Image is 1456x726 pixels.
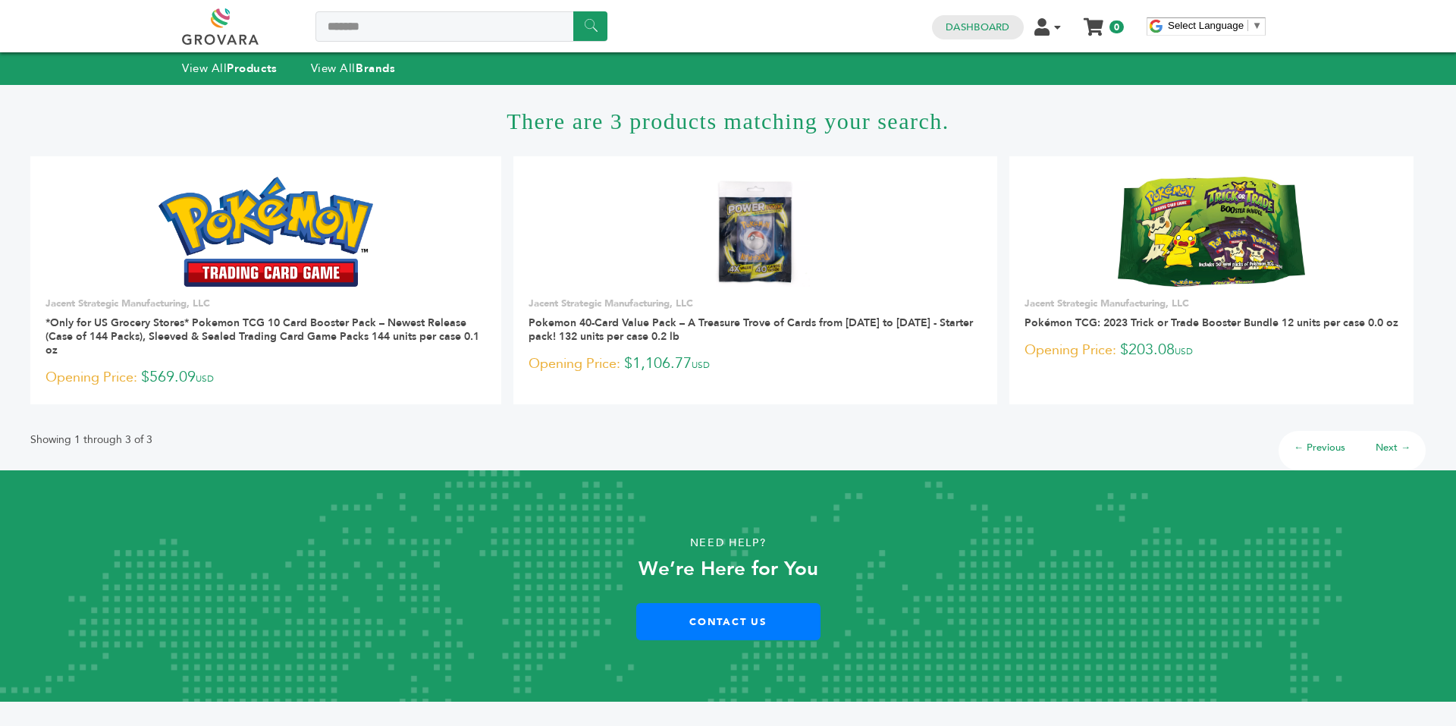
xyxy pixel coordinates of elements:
h1: There are 3 products matching your search. [30,85,1426,156]
strong: Products [227,61,277,76]
strong: Brands [356,61,395,76]
img: *Only for US Grocery Stores* Pokemon TCG 10 Card Booster Pack – Newest Release (Case of 144 Packs... [158,177,373,286]
span: USD [692,359,710,371]
span: 0 [1109,20,1124,33]
span: USD [1175,345,1193,357]
p: $569.09 [45,366,486,389]
span: USD [196,372,214,385]
p: Jacent Strategic Manufacturing, LLC [45,297,486,310]
a: ← Previous [1294,441,1345,454]
span: ▼ [1252,20,1262,31]
p: Need Help? [73,532,1383,555]
p: Jacent Strategic Manufacturing, LLC [529,297,982,310]
span: Select Language [1168,20,1244,31]
span: Opening Price: [1025,340,1116,360]
span: Opening Price: [45,367,137,388]
strong: We’re Here for You [639,555,818,583]
img: Pokémon TCG: 2023 Trick or Trade Booster Bundle 12 units per case 0.0 oz [1118,177,1304,286]
a: Select Language​ [1168,20,1262,31]
span: ​ [1247,20,1248,31]
a: Pokémon TCG: 2023 Trick or Trade Booster Bundle 12 units per case 0.0 oz [1025,316,1398,330]
a: My Cart [1085,14,1103,30]
p: Showing 1 through 3 of 3 [30,431,152,449]
p: Jacent Strategic Manufacturing, LLC [1025,297,1398,310]
a: View AllProducts [182,61,278,76]
a: Dashboard [946,20,1009,34]
a: Next → [1376,441,1410,454]
a: *Only for US Grocery Stores* Pokemon TCG 10 Card Booster Pack – Newest Release (Case of 144 Packs... [45,316,479,357]
a: Contact Us [636,603,821,640]
a: View AllBrands [311,61,396,76]
p: $203.08 [1025,339,1398,362]
p: $1,106.77 [529,353,982,376]
span: Opening Price: [529,354,620,374]
img: Pokemon 40-Card Value Pack – A Treasure Trove of Cards from 1996 to 2024 - Starter pack! 132 unit... [701,177,811,287]
a: Pokemon 40-Card Value Pack – A Treasure Trove of Cards from [DATE] to [DATE] - Starter pack! 132 ... [529,316,973,344]
input: Search a product or brand... [315,11,607,42]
